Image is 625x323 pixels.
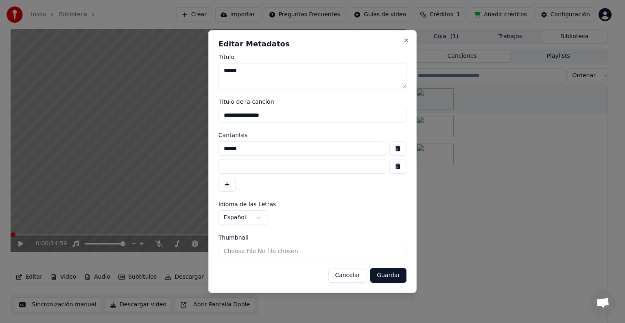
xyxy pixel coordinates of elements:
[219,99,406,105] label: Título de la canción
[219,235,249,240] span: Thumbnail
[328,268,367,283] button: Cancelar
[219,201,276,207] span: Idioma de las Letras
[219,54,406,60] label: Título
[370,268,406,283] button: Guardar
[219,132,406,138] label: Cantantes
[219,40,406,48] h2: Editar Metadatos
